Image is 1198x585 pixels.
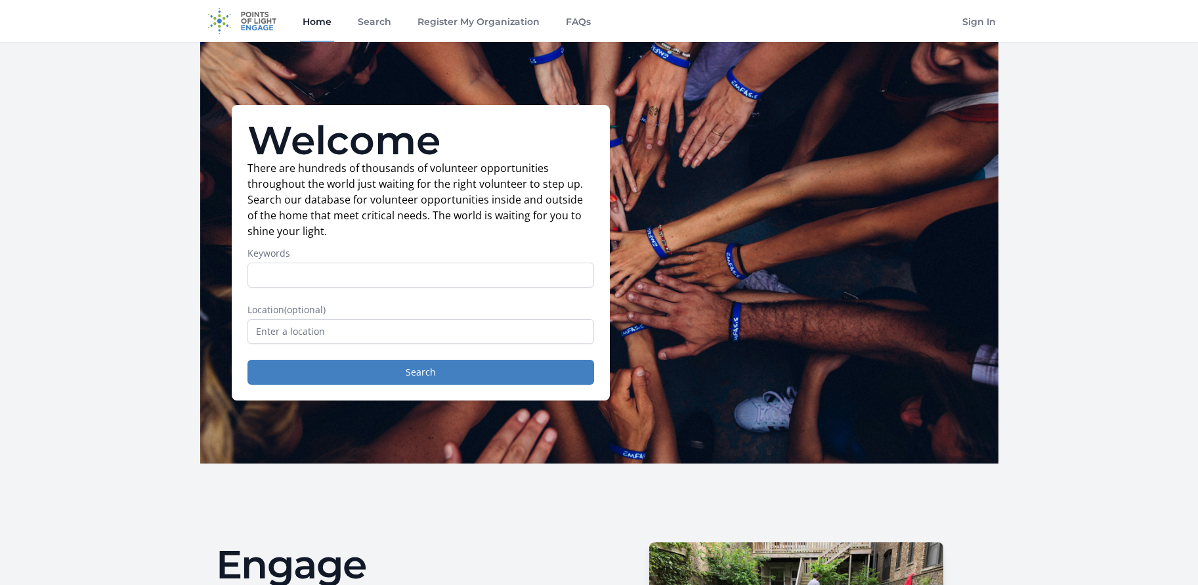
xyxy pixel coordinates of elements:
input: Enter a location [247,319,594,344]
h1: Welcome [247,121,594,160]
span: (optional) [284,303,326,316]
p: There are hundreds of thousands of volunteer opportunities throughout the world just waiting for ... [247,160,594,239]
button: Search [247,360,594,385]
h2: Engage [216,545,589,584]
label: Keywords [247,247,594,260]
label: Location [247,303,594,316]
